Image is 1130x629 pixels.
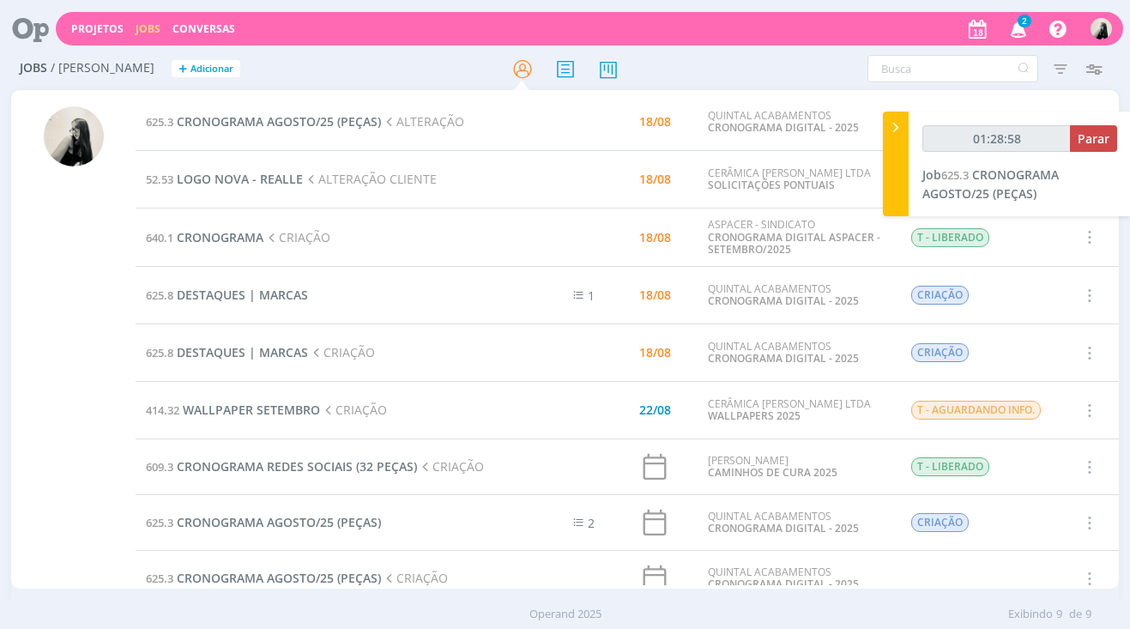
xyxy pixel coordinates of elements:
[146,114,173,130] span: 625.3
[177,287,308,303] span: DESTAQUES | MARCAS
[911,286,969,305] span: CRIAÇÃO
[136,21,160,36] a: Jobs
[639,404,671,416] div: 22/08
[146,514,381,530] a: 625.3CRONOGRAMA AGOSTO/25 (PEÇAS)
[639,232,671,244] div: 18/08
[146,570,381,586] a: 625.3CRONOGRAMA AGOSTO/25 (PEÇAS)
[20,61,47,76] span: Jobs
[71,21,124,36] a: Projetos
[44,106,104,166] img: R
[911,513,969,532] span: CRIAÇÃO
[172,60,240,78] button: +Adicionar
[911,401,1041,420] span: T - AGUARDANDO INFO.
[183,402,320,418] span: WALLPAPER SETEMBRO
[708,230,880,257] a: CRONOGRAMA DIGITAL ASPACER - SETEMBRO/2025
[177,570,381,586] span: CRONOGRAMA AGOSTO/25 (PEÇAS)
[190,64,233,75] span: Adicionar
[146,345,173,360] span: 625.8
[941,167,969,183] span: 625.3
[911,228,989,247] span: T - LIBERADO
[51,61,154,76] span: / [PERSON_NAME]
[146,458,417,475] a: 609.3CRONOGRAMA REDES SOCIAIS (32 PEÇAS)
[1078,130,1109,147] span: Parar
[708,120,859,135] a: CRONOGRAMA DIGITAL - 2025
[66,22,129,36] button: Projetos
[922,166,1059,202] a: Job625.3CRONOGRAMA AGOSTO/25 (PEÇAS)
[588,515,595,531] span: 2
[146,571,173,586] span: 625.3
[922,166,1059,202] span: CRONOGRAMA AGOSTO/25 (PEÇAS)
[308,344,375,360] span: CRIAÇÃO
[177,229,263,245] span: CRONOGRAMA
[708,219,885,256] div: ASPACER - SINDICATO
[146,229,263,245] a: 640.1CRONOGRAMA
[1091,18,1112,39] img: R
[708,110,885,135] div: QUINTAL ACABAMENTOS
[1070,125,1117,152] button: Parar
[146,113,381,130] a: 625.3CRONOGRAMA AGOSTO/25 (PEÇAS)
[177,113,381,130] span: CRONOGRAMA AGOSTO/25 (PEÇAS)
[303,171,437,187] span: ALTERAÇÃO CLIENTE
[639,173,671,185] div: 18/08
[167,22,240,36] button: Conversas
[708,566,885,591] div: QUINTAL ACABAMENTOS
[708,178,835,192] a: SOLICITAÇÕES PONTUAIS
[708,408,801,423] a: WALLPAPERS 2025
[146,402,179,418] span: 414.32
[639,116,671,128] div: 18/08
[708,293,859,308] a: CRONOGRAMA DIGITAL - 2025
[1085,606,1091,623] span: 9
[146,172,173,187] span: 52.53
[177,171,303,187] span: LOGO NOVA - REALLE
[708,511,885,535] div: QUINTAL ACABAMENTOS
[146,402,320,418] a: 414.32WALLPAPER SETEMBRO
[146,515,173,530] span: 625.3
[146,230,173,245] span: 640.1
[130,22,166,36] button: Jobs
[708,398,885,423] div: CERÂMICA [PERSON_NAME] LTDA
[708,283,885,308] div: QUINTAL ACABAMENTOS
[177,344,308,360] span: DESTAQUES | MARCAS
[639,289,671,301] div: 18/08
[708,465,837,480] a: CAMINHOS DE CURA 2025
[381,570,448,586] span: CRIAÇÃO
[1008,606,1053,623] span: Exibindo
[146,287,173,303] span: 625.8
[146,287,308,303] a: 625.8DESTAQUES | MARCAS
[146,344,308,360] a: 625.8DESTAQUES | MARCAS
[1018,15,1031,27] span: 2
[708,341,885,366] div: QUINTAL ACABAMENTOS
[639,347,671,359] div: 18/08
[178,60,187,78] span: +
[381,113,464,130] span: ALTERAÇÃO
[708,577,859,591] a: CRONOGRAMA DIGITAL - 2025
[1000,14,1035,45] button: 2
[1056,606,1062,623] span: 9
[172,21,235,36] a: Conversas
[177,514,381,530] span: CRONOGRAMA AGOSTO/25 (PEÇAS)
[146,459,173,475] span: 609.3
[177,458,417,475] span: CRONOGRAMA REDES SOCIAIS (32 PEÇAS)
[146,171,303,187] a: 52.53LOGO NOVA - REALLE
[911,343,969,362] span: CRIAÇÃO
[1069,606,1082,623] span: de
[263,229,330,245] span: CRIAÇÃO
[708,521,859,535] a: CRONOGRAMA DIGITAL - 2025
[708,167,885,192] div: CERÂMICA [PERSON_NAME] LTDA
[911,457,989,476] span: T - LIBERADO
[867,55,1038,82] input: Busca
[708,455,885,480] div: [PERSON_NAME]
[588,287,595,304] span: 1
[417,458,484,475] span: CRIAÇÃO
[320,402,387,418] span: CRIAÇÃO
[708,351,859,366] a: CRONOGRAMA DIGITAL - 2025
[1090,14,1113,44] button: R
